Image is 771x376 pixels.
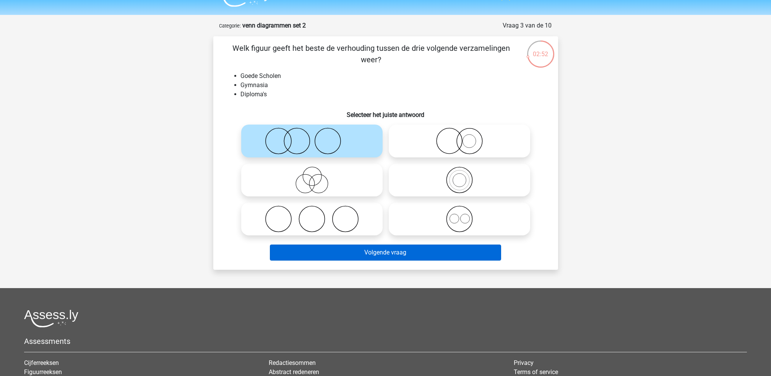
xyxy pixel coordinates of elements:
[269,359,316,366] a: Redactiesommen
[270,245,501,261] button: Volgende vraag
[24,359,59,366] a: Cijferreeksen
[243,22,306,29] strong: venn diagrammen set 2
[226,105,546,118] h6: Selecteer het juiste antwoord
[269,368,319,376] a: Abstract redeneren
[514,368,558,376] a: Terms of service
[24,368,62,376] a: Figuurreeksen
[241,81,546,90] li: Gymnasia
[226,42,517,65] p: Welk figuur geeft het beste de verhouding tussen de drie volgende verzamelingen weer?
[514,359,534,366] a: Privacy
[219,23,241,29] small: Categorie:
[24,310,78,327] img: Assessly logo
[241,71,546,81] li: Goede Scholen
[24,337,747,346] h5: Assessments
[526,40,555,59] div: 02:52
[241,90,546,99] li: Diploma's
[503,21,552,30] div: Vraag 3 van de 10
